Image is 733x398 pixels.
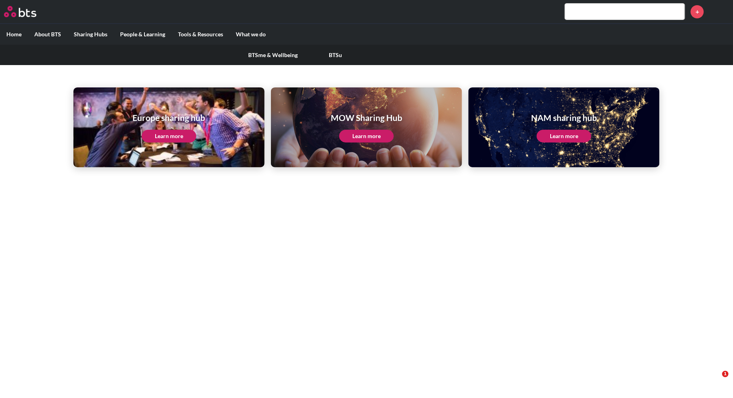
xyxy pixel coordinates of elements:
a: + [691,5,704,18]
a: Learn more [142,130,196,143]
h1: NAM sharing hub [531,112,597,123]
label: What we do [229,24,272,45]
label: People & Learning [114,24,172,45]
label: Tools & Resources [172,24,229,45]
iframe: Intercom live chat [706,371,725,390]
h1: Europe sharing hub [132,112,205,123]
span: 1 [722,371,729,377]
a: Go home [4,6,51,17]
label: Sharing Hubs [67,24,114,45]
h1: MOW Sharing Hub [331,112,402,123]
label: About BTS [28,24,67,45]
a: Profile [710,2,729,21]
img: BTS Logo [4,6,36,17]
a: Learn more [537,130,591,143]
a: Learn more [339,130,394,143]
img: Luciana de Camargo Pereira [710,2,729,21]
